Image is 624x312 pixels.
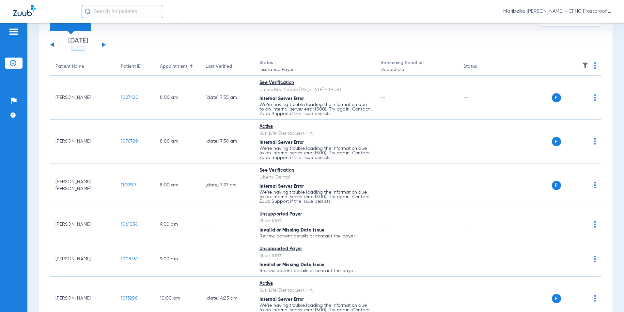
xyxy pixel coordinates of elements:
[259,79,370,86] div: See Verification
[591,281,624,312] iframe: Chat Widget
[259,174,370,181] div: Liberty Dental
[259,228,324,233] span: Invalid or Missing Data Issue
[259,123,370,130] div: Active
[155,207,200,242] td: 9:00 AM
[552,294,561,303] span: P
[259,297,304,302] span: Internal Server Error
[254,58,375,76] th: Status |
[259,287,370,294] div: Sun Life/Dentaquest - AI
[155,120,200,164] td: 8:00 AM
[155,164,200,207] td: 8:00 AM
[121,296,138,301] span: 1013208
[259,140,304,145] span: Internal Server Error
[381,183,385,187] span: --
[259,263,324,267] span: Invalid or Missing Data Issue
[121,95,138,100] span: 1027420
[375,58,458,76] th: Remaining Benefits |
[259,184,304,189] span: Internal Server Error
[155,76,200,120] td: 8:00 AM
[50,207,116,242] td: [PERSON_NAME]
[50,242,116,277] td: [PERSON_NAME]
[50,76,116,120] td: [PERSON_NAME]
[121,257,138,261] span: 1008761
[155,242,200,277] td: 9:00 AM
[594,62,596,69] img: group-dot-blue.svg
[200,164,254,207] td: [DATE] 7:37 AM
[259,146,370,160] p: We’re having trouble loading the information due to an internal server error (500). Try again. Co...
[458,242,502,277] td: --
[381,257,385,261] span: --
[13,5,36,16] img: Zuub Logo
[55,63,110,70] div: Patient Name
[85,9,91,14] img: Search Icon
[552,93,561,102] span: P
[259,269,370,273] p: Review patient details or contact the payer.
[58,45,98,52] a: [DATE]
[58,38,98,52] li: [DATE]
[259,280,370,287] div: Active
[55,63,84,70] div: Patient Name
[381,296,385,301] span: --
[259,130,370,137] div: Sun Life/Dentaquest - AI
[381,66,453,73] span: Deductible
[121,63,149,70] div: Patient ID
[259,246,370,252] div: Unsupported Payer
[82,5,163,18] input: Search for patients
[594,94,596,101] img: group-dot-blue.svg
[200,76,254,120] td: [DATE] 7:35 AM
[121,63,141,70] div: Patient ID
[458,120,502,164] td: --
[259,102,370,116] p: We’re having trouble loading the information due to an internal server error (500). Try again. Co...
[259,86,370,93] div: UnitedHealthcare [US_STATE] - (HUB)
[582,62,588,69] img: filter.svg
[259,252,370,259] div: Slide 100%
[594,256,596,262] img: group-dot-blue.svg
[259,96,304,101] span: Internal Server Error
[381,95,385,100] span: --
[206,63,249,70] div: Last Verified
[594,221,596,228] img: group-dot-blue.svg
[552,137,561,146] span: P
[50,120,116,164] td: [PERSON_NAME]
[160,63,187,70] div: Appointment
[381,139,385,144] span: --
[458,58,502,76] th: Status
[458,207,502,242] td: --
[552,181,561,190] span: P
[594,182,596,188] img: group-dot-blue.svg
[594,138,596,145] img: group-dot-blue.svg
[259,167,370,174] div: See Verification
[121,139,138,144] span: 1076789
[259,66,370,73] span: Insurance Payer
[458,76,502,120] td: --
[160,63,195,70] div: Appointment
[206,63,232,70] div: Last Verified
[200,120,254,164] td: [DATE] 7:38 AM
[381,222,385,227] span: --
[259,234,370,238] p: Review patient details or contact the payer.
[503,8,611,15] span: Maribellia [PERSON_NAME] - CFHC Frostproof Dental
[458,164,502,207] td: --
[50,164,116,207] td: [PERSON_NAME] [PERSON_NAME]
[200,242,254,277] td: --
[8,28,19,36] img: hamburger-icon
[259,190,370,204] p: We’re having trouble loading the information due to an internal server error (500). Try again. Co...
[259,211,370,218] div: Unsupported Payer
[121,183,136,187] span: 1109157
[121,222,137,227] span: 1061036
[200,207,254,242] td: --
[259,218,370,225] div: Slide 100%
